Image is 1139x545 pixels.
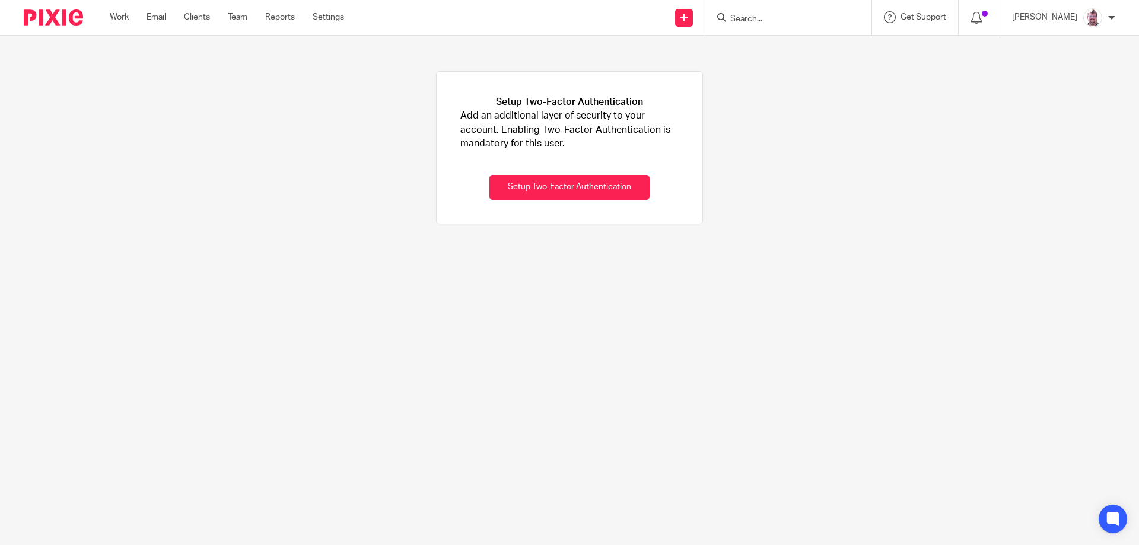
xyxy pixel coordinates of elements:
[460,109,679,151] p: Add an additional layer of security to your account. Enabling Two-Factor Authentication is mandat...
[24,9,83,26] img: Pixie
[228,11,247,23] a: Team
[110,11,129,23] a: Work
[489,175,650,200] button: Setup Two-Factor Authentication
[265,11,295,23] a: Reports
[313,11,344,23] a: Settings
[496,95,643,109] h1: Setup Two-Factor Authentication
[1012,11,1077,23] p: [PERSON_NAME]
[184,11,210,23] a: Clients
[901,13,946,21] span: Get Support
[1083,8,1102,27] img: KD3.png
[729,14,836,25] input: Search
[147,11,166,23] a: Email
